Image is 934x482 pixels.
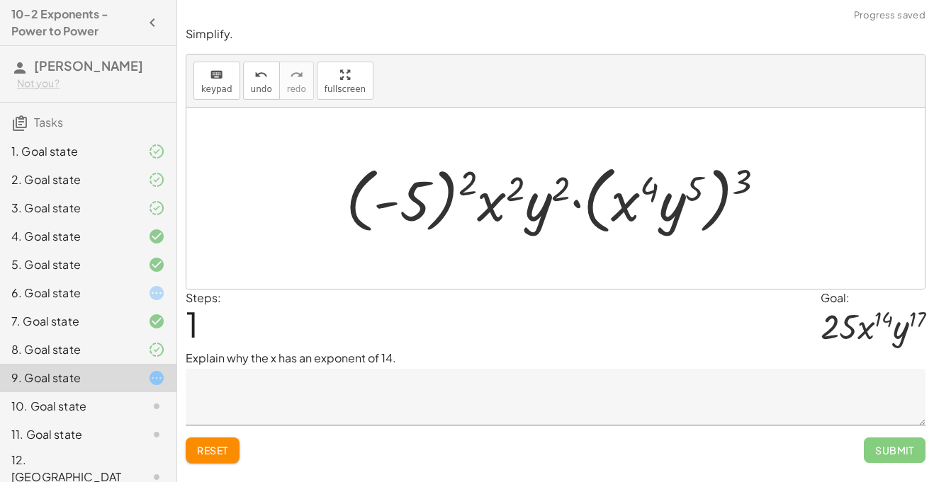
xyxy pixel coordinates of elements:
[148,228,165,245] i: Task finished and correct.
[11,6,140,40] h4: 10-2 Exponents - Power to Power
[11,313,125,330] div: 7. Goal state
[279,62,314,100] button: redoredo
[11,285,125,302] div: 6. Goal state
[186,26,925,42] p: Simplify.
[186,350,925,367] p: Explain why the x has an exponent of 14.
[325,84,366,94] span: fullscreen
[193,62,240,100] button: keyboardkeypad
[821,289,925,306] div: Goal:
[148,171,165,188] i: Task finished and part of it marked as correct.
[254,67,268,84] i: undo
[148,285,165,302] i: Task started.
[148,341,165,358] i: Task finished and part of it marked as correct.
[210,67,223,84] i: keyboard
[11,143,125,160] div: 1. Goal state
[34,115,63,130] span: Tasks
[148,313,165,330] i: Task finished and correct.
[11,341,125,358] div: 8. Goal state
[17,76,165,91] div: Not you?
[34,57,143,74] span: [PERSON_NAME]
[854,8,925,23] span: Progress saved
[11,171,125,188] div: 2. Goal state
[243,62,280,100] button: undoundo
[201,84,232,94] span: keypad
[148,143,165,160] i: Task finished and part of it marked as correct.
[11,228,125,245] div: 4. Goal state
[148,426,165,443] i: Task not started.
[186,302,198,345] span: 1
[186,437,240,463] button: Reset
[251,84,272,94] span: undo
[148,200,165,217] i: Task finished and part of it marked as correct.
[148,398,165,415] i: Task not started.
[148,256,165,273] i: Task finished and correct.
[148,369,165,386] i: Task started.
[11,369,125,386] div: 9. Goal state
[290,67,303,84] i: redo
[11,200,125,217] div: 3. Goal state
[11,256,125,273] div: 5. Goal state
[287,84,306,94] span: redo
[186,290,221,305] label: Steps:
[11,398,125,415] div: 10. Goal state
[197,444,228,457] span: Reset
[11,426,125,443] div: 11. Goal state
[317,62,373,100] button: fullscreen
